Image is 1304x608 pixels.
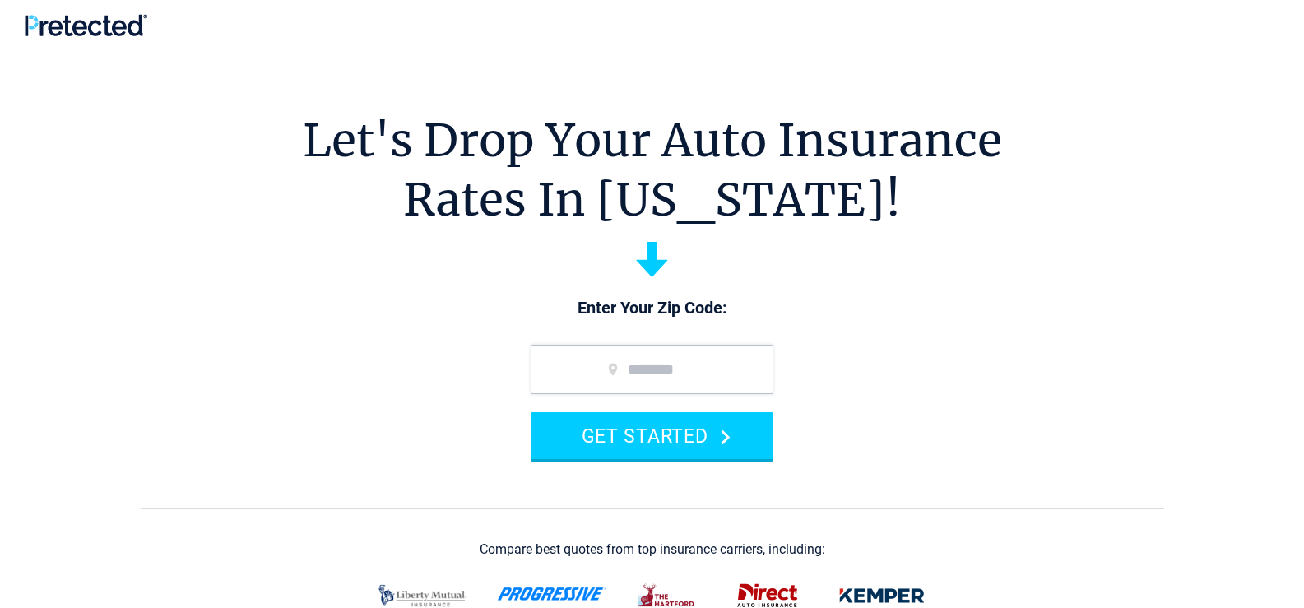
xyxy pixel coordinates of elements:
p: Enter Your Zip Code: [514,297,790,320]
button: GET STARTED [531,412,773,459]
div: Compare best quotes from top insurance carriers, including: [480,542,825,557]
input: zip code [531,345,773,394]
h1: Let's Drop Your Auto Insurance Rates In [US_STATE]! [303,111,1002,230]
img: Pretected Logo [25,14,147,36]
img: progressive [497,587,607,601]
